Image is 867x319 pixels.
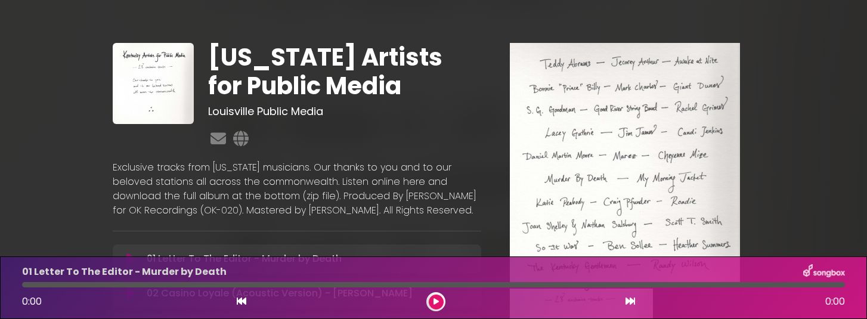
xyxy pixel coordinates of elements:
[113,43,194,124] img: c1WsRbwhTdCAEPY19PzT
[22,265,227,279] p: 01 Letter To The Editor - Murder by Death
[147,252,342,266] p: 01 Letter To The Editor - Murder by Death
[208,105,481,118] h3: Louisville Public Media
[510,43,740,283] img: Main Media
[22,295,42,308] span: 0:00
[113,160,481,218] p: Exclusive tracks from [US_STATE] musicians. Our thanks to you and to our beloved stations all acr...
[208,43,481,100] h1: [US_STATE] Artists for Public Media
[803,264,845,280] img: songbox-logo-white.png
[825,295,845,309] span: 0:00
